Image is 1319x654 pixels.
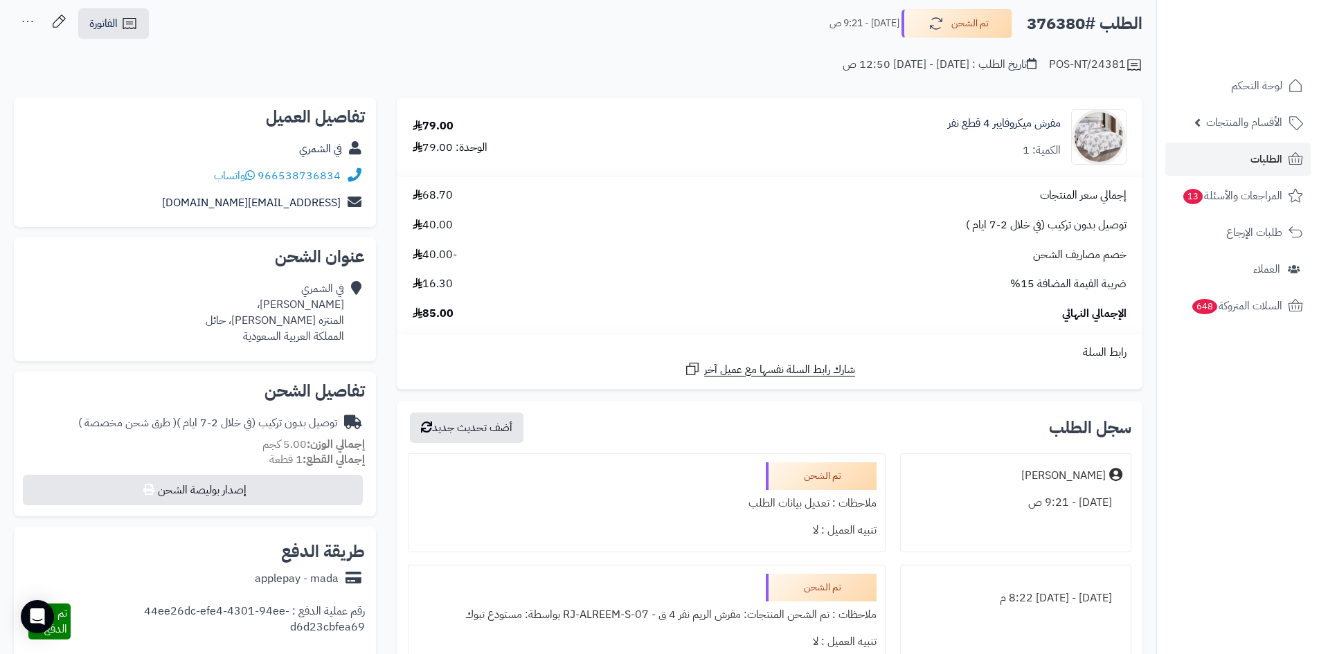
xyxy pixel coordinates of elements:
[1165,253,1311,286] a: العملاء
[909,489,1122,516] div: [DATE] - 9:21 ص
[1183,188,1204,205] span: 13
[948,116,1061,131] a: مفرش ميكروفايبر 4 قطع نفر
[909,585,1122,612] div: [DATE] - [DATE] 8:22 م
[262,436,365,453] small: 5.00 كجم
[1191,296,1282,316] span: السلات المتروكة
[255,571,339,587] div: applepay - mada
[1191,298,1219,315] span: 648
[1225,10,1306,39] img: logo-2.png
[1226,223,1282,242] span: طلبات الإرجاع
[1182,186,1282,206] span: المراجعات والأسئلة
[1206,113,1282,132] span: الأقسام والمنتجات
[413,276,453,292] span: 16.30
[1062,306,1127,322] span: الإجمالي النهائي
[417,601,876,628] div: ملاحظات : تم الشحن المنتجات: مفرش الريم نفر 4 ق - RJ-ALREEM-S-07 بواسطة: مستودع تبوك
[1049,57,1142,73] div: POS-NT/24381
[766,574,877,601] div: تم الشحن
[307,436,365,453] strong: إجمالي الوزن:
[966,217,1127,233] span: توصيل بدون تركيب (في خلال 2-7 ايام )
[413,306,454,322] span: 85.00
[704,362,855,378] span: شارك رابط السلة نفسها مع عميل آخر
[843,57,1037,73] div: تاريخ الطلب : [DATE] - [DATE] 12:50 ص
[258,167,341,184] a: 966538736834
[78,415,337,431] div: توصيل بدون تركيب (في خلال 2-7 ايام )
[71,603,366,639] div: رقم عملية الدفع : 44ee26dc-efe4-4301-94ee-d6d23cbfea69
[1027,10,1142,38] h2: الطلب #376380
[1165,179,1311,212] a: المراجعات والأسئلة13
[413,247,457,263] span: -40.00
[1049,419,1131,436] h3: سجل الطلب
[21,600,54,633] div: Open Intercom Messenger
[269,451,365,468] small: 1 قطعة
[417,490,876,517] div: ملاحظات : تعديل بيانات الطلب
[1231,76,1282,96] span: لوحة التحكم
[413,118,454,134] div: 79.00
[413,217,453,233] span: 40.00
[214,167,255,184] a: واتساب
[23,475,363,505] button: إصدار بوليصة الشحن
[25,383,365,399] h2: تفاصيل الشحن
[303,451,365,468] strong: إجمالي القطع:
[829,17,899,30] small: [DATE] - 9:21 ص
[1253,260,1280,279] span: العملاء
[89,15,118,32] span: الفاتورة
[1033,247,1127,263] span: خصم مصاريف الشحن
[1165,69,1311,102] a: لوحة التحكم
[402,345,1137,361] div: رابط السلة
[1072,109,1126,165] img: 1752752469-1-90x90.jpg
[78,8,149,39] a: الفاتورة
[413,140,487,156] div: الوحدة: 79.00
[684,361,855,378] a: شارك رابط السلة نفسها مع عميل آخر
[281,543,365,560] h2: طريقة الدفع
[1165,289,1311,323] a: السلات المتروكة648
[78,415,177,431] span: ( طرق شحن مخصصة )
[1165,216,1311,249] a: طلبات الإرجاع
[766,462,877,490] div: تم الشحن
[1250,149,1282,169] span: الطلبات
[25,109,365,125] h2: تفاصيل العميل
[417,517,876,544] div: تنبيه العميل : لا
[1010,276,1127,292] span: ضريبة القيمة المضافة 15%
[1021,468,1106,484] div: [PERSON_NAME]
[206,281,344,344] div: في الشمري [PERSON_NAME]، المنتزه [PERSON_NAME]، حائل المملكة العربية السعودية
[1040,188,1127,203] span: إجمالي سعر المنتجات
[44,605,67,637] span: تم الدفع
[1023,143,1061,158] div: الكمية: 1
[410,412,523,443] button: أضف تحديث جديد
[1165,143,1311,176] a: الطلبات
[299,140,342,157] a: في الشمري
[413,188,453,203] span: 68.70
[25,248,365,265] h2: عنوان الشحن
[901,9,1012,38] button: تم الشحن
[162,194,341,211] a: [EMAIL_ADDRESS][DOMAIN_NAME]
